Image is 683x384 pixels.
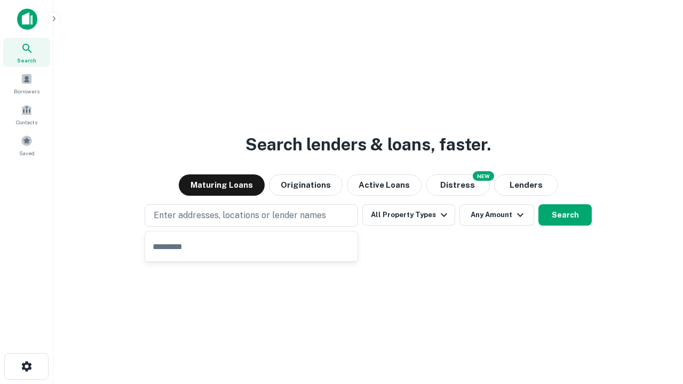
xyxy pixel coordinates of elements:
div: NEW [473,171,494,181]
span: Contacts [16,118,37,126]
button: Search [538,204,592,226]
button: Search distressed loans with lien and other non-mortgage details. [426,174,490,196]
a: Search [3,38,50,67]
iframe: Chat Widget [630,299,683,350]
span: Borrowers [14,87,39,95]
button: Maturing Loans [179,174,265,196]
span: Saved [19,149,35,157]
button: Active Loans [347,174,422,196]
a: Saved [3,131,50,159]
a: Contacts [3,100,50,129]
p: Enter addresses, locations or lender names [154,209,326,222]
img: capitalize-icon.png [17,9,37,30]
button: Lenders [494,174,558,196]
button: Enter addresses, locations or lender names [145,204,358,227]
a: Borrowers [3,69,50,98]
button: All Property Types [362,204,455,226]
button: Any Amount [459,204,534,226]
span: Search [17,56,36,65]
h3: Search lenders & loans, faster. [245,132,491,157]
button: Originations [269,174,343,196]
